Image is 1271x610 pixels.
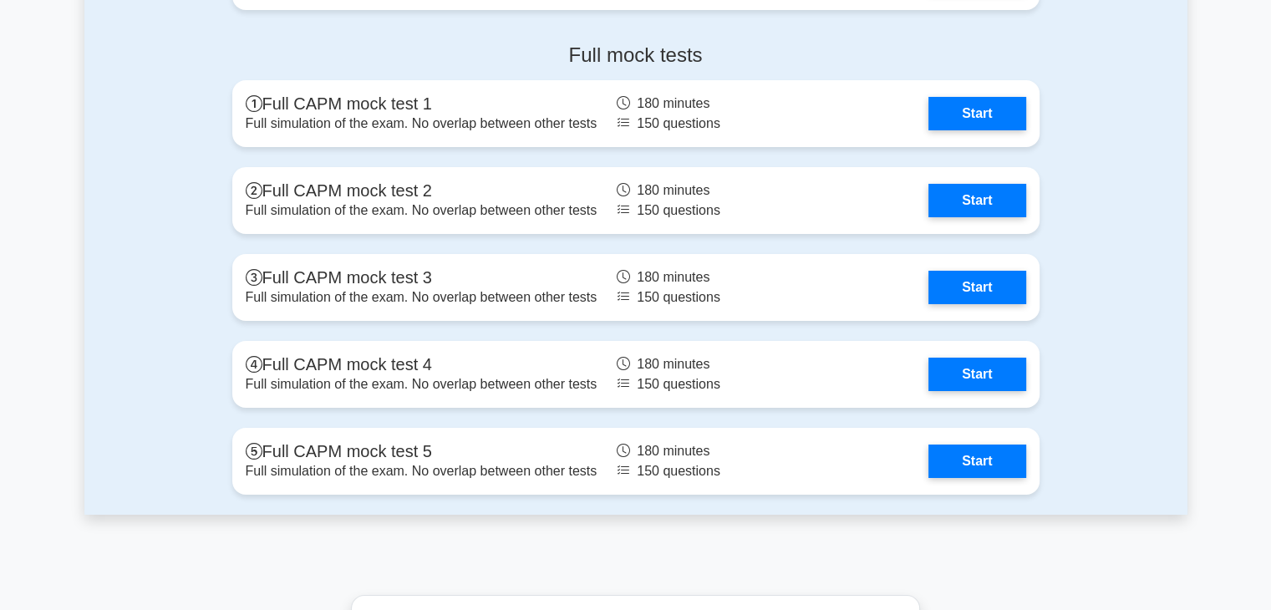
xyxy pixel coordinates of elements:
[928,184,1025,217] a: Start
[928,358,1025,391] a: Start
[928,271,1025,304] a: Start
[928,97,1025,130] a: Start
[928,445,1025,478] a: Start
[232,43,1040,68] h4: Full mock tests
